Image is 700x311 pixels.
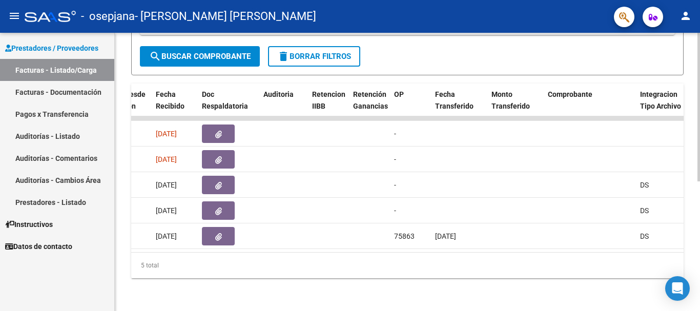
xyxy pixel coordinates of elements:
[394,206,396,215] span: -
[394,181,396,189] span: -
[156,90,184,110] span: Fecha Recibido
[394,232,415,240] span: 75863
[259,84,308,129] datatable-header-cell: Auditoria
[5,219,53,230] span: Instructivos
[353,90,388,110] span: Retención Ganancias
[435,232,456,240] span: [DATE]
[156,155,177,163] span: [DATE]
[544,84,636,129] datatable-header-cell: Comprobante
[640,90,681,110] span: Integracion Tipo Archivo
[308,84,349,129] datatable-header-cell: Retencion IIBB
[394,155,396,163] span: -
[349,84,390,129] datatable-header-cell: Retención Ganancias
[640,232,649,240] span: DS
[636,84,692,129] datatable-header-cell: Integracion Tipo Archivo
[149,50,161,63] mat-icon: search
[156,130,177,138] span: [DATE]
[491,90,530,110] span: Monto Transferido
[149,52,251,61] span: Buscar Comprobante
[263,90,294,98] span: Auditoria
[156,206,177,215] span: [DATE]
[268,46,360,67] button: Borrar Filtros
[202,90,248,110] span: Doc Respaldatoria
[5,43,98,54] span: Prestadores / Proveedores
[665,276,690,301] div: Open Intercom Messenger
[198,84,259,129] datatable-header-cell: Doc Respaldatoria
[135,5,316,28] span: - [PERSON_NAME] [PERSON_NAME]
[640,206,649,215] span: DS
[312,90,345,110] span: Retencion IIBB
[277,52,351,61] span: Borrar Filtros
[390,84,431,129] datatable-header-cell: OP
[156,232,177,240] span: [DATE]
[640,181,649,189] span: DS
[8,10,20,22] mat-icon: menu
[394,90,404,98] span: OP
[131,253,684,278] div: 5 total
[431,84,487,129] datatable-header-cell: Fecha Transferido
[81,5,135,28] span: - osepjana
[680,10,692,22] mat-icon: person
[5,241,72,252] span: Datos de contacto
[156,181,177,189] span: [DATE]
[435,90,473,110] span: Fecha Transferido
[140,46,260,67] button: Buscar Comprobante
[487,84,544,129] datatable-header-cell: Monto Transferido
[277,50,290,63] mat-icon: delete
[152,84,198,129] datatable-header-cell: Fecha Recibido
[548,90,592,98] span: Comprobante
[394,130,396,138] span: -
